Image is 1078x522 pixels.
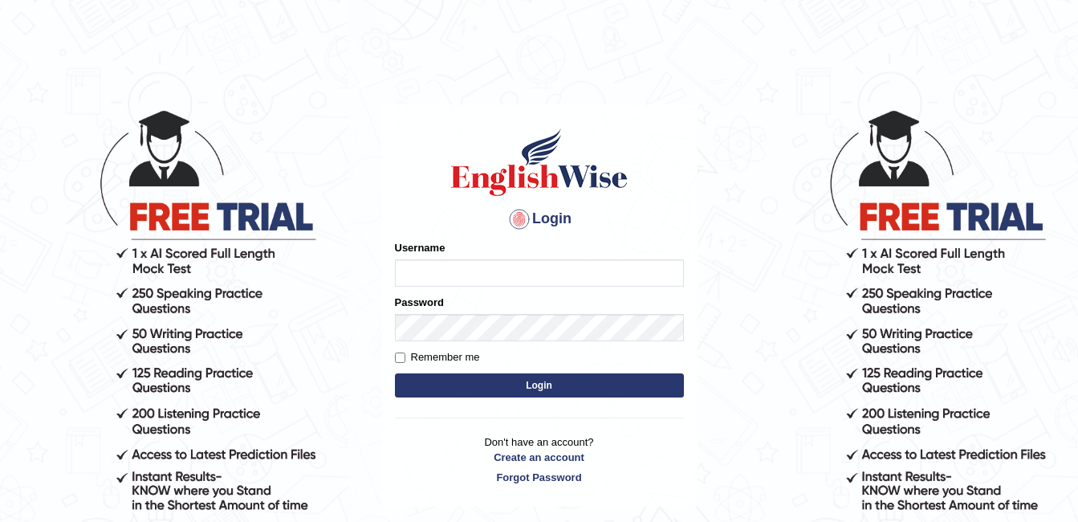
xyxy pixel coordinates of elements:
label: Remember me [395,349,480,365]
button: Login [395,373,684,398]
input: Remember me [395,353,405,363]
h4: Login [395,206,684,232]
a: Forgot Password [395,470,684,485]
label: Username [395,240,445,255]
label: Password [395,295,444,310]
a: Create an account [395,450,684,465]
img: Logo of English Wise sign in for intelligent practice with AI [448,126,631,198]
p: Don't have an account? [395,434,684,484]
